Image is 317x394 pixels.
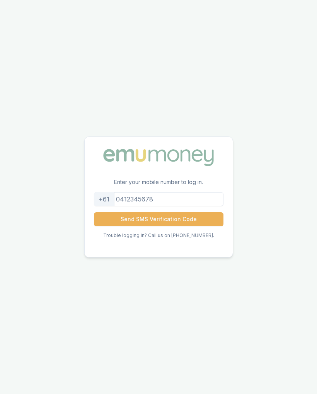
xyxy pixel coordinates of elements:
[94,192,223,206] input: 0412345678
[94,212,223,226] button: Send SMS Verification Code
[103,232,214,239] p: Trouble logging in? Call us on [PHONE_NUMBER].
[94,192,114,206] div: +61
[101,146,216,169] img: Emu Money
[85,178,233,192] p: Enter your mobile number to log in.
